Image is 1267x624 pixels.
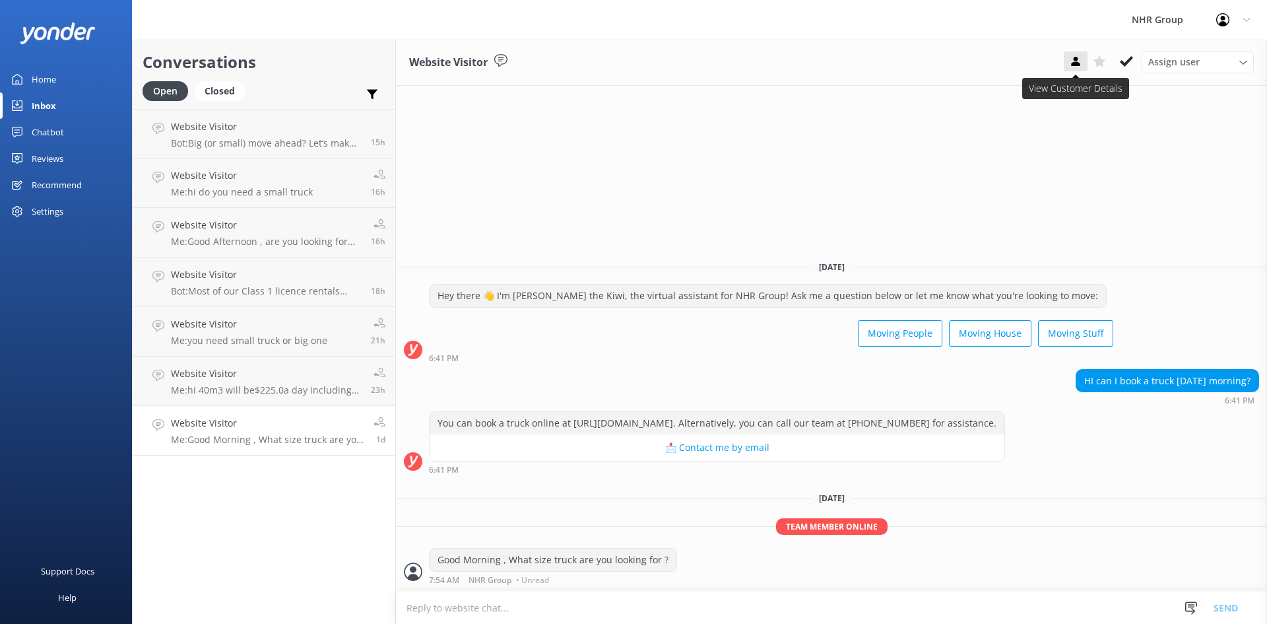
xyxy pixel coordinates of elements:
div: Reviews [32,145,63,172]
div: Open [143,81,188,101]
strong: 6:41 PM [429,355,459,363]
h2: Conversations [143,50,385,75]
span: [DATE] [811,261,853,273]
h3: Website Visitor [409,54,488,71]
a: Closed [195,83,251,98]
button: Moving People [858,320,942,347]
h4: Website Visitor [171,267,361,282]
div: Help [58,584,77,611]
div: Sep 08 2025 06:41pm (UTC +12:00) Pacific/Auckland [429,465,1005,474]
button: Moving Stuff [1038,320,1113,347]
a: Website VisitorMe:you need small truck or big one21h [133,307,395,357]
a: Website VisitorMe:hi do you need a small truck16h [133,158,395,208]
div: Inbox [32,92,56,119]
span: Sep 09 2025 10:36am (UTC +12:00) Pacific/Auckland [371,335,385,346]
div: You can book a truck online at [URL][DOMAIN_NAME]. Alternatively, you can call our team at [PHONE... [430,412,1004,434]
span: Sep 09 2025 04:58pm (UTC +12:00) Pacific/Auckland [371,137,385,148]
span: Sep 09 2025 02:25pm (UTC +12:00) Pacific/Auckland [371,285,385,296]
p: Bot: Most of our Class 1 licence rentals come with unlimited kilometres, but this can depend on y... [171,285,361,297]
a: Website VisitorMe:hi 40m3 will be$225.0a day including standard insurance +0.71c per kms. and 45m... [133,357,395,406]
span: [DATE] [811,493,853,504]
span: Sep 09 2025 09:18am (UTC +12:00) Pacific/Auckland [371,384,385,396]
div: Assign User [1142,52,1254,73]
div: Settings [32,198,63,225]
strong: 6:41 PM [429,466,459,474]
span: Sep 09 2025 03:47pm (UTC +12:00) Pacific/Auckland [371,236,385,247]
div: Recommend [32,172,82,198]
h4: Website Visitor [171,317,327,331]
div: Support Docs [41,558,94,584]
p: Bot: Big (or small) move ahead? Let’s make sure you’ve got the right wheels. Take our quick quiz ... [171,137,361,149]
div: Sep 09 2025 07:54am (UTC +12:00) Pacific/Auckland [429,575,677,584]
a: Open [143,83,195,98]
div: Sep 08 2025 06:41pm (UTC +12:00) Pacific/Auckland [429,353,1113,363]
p: Me: hi 40m3 will be$225.0a day including standard insurance +0.71c per kms. and 45m3 will be 235a... [171,384,361,396]
div: Closed [195,81,245,101]
div: Sep 08 2025 06:41pm (UTC +12:00) Pacific/Auckland [1076,396,1259,405]
span: Team member online [776,518,888,535]
img: yonder-white-logo.png [20,22,96,44]
span: Sep 09 2025 04:12pm (UTC +12:00) Pacific/Auckland [371,186,385,197]
a: Website VisitorBot:Big (or small) move ahead? Let’s make sure you’ve got the right wheels. Take o... [133,109,395,158]
p: Me: Good Morning , What size truck are you looking for ? [171,434,364,446]
span: • Unread [516,576,549,584]
span: Sep 09 2025 07:54am (UTC +12:00) Pacific/Auckland [376,434,385,445]
button: Moving House [949,320,1031,347]
a: Website VisitorMe:Good Morning , What size truck are you looking for ?1d [133,406,395,456]
a: Website VisitorBot:Most of our Class 1 licence rentals come with unlimited kilometres, but this c... [133,258,395,307]
div: Chatbot [32,119,64,145]
button: 📩 Contact me by email [430,434,1004,461]
div: Hey there 👋 I'm [PERSON_NAME] the Kiwi, the virtual assistant for NHR Group! Ask me a question be... [430,285,1106,307]
h4: Website Visitor [171,168,313,183]
div: HI can I book a truck [DATE] morning? [1076,370,1258,392]
div: Good Morning , What size truck are you looking for ? [430,549,676,571]
strong: 7:54 AM [429,576,459,584]
a: Website VisitorMe:Good Afternoon , are you looking for hiring a vehicle ?16h [133,208,395,258]
div: Home [32,66,56,92]
span: Assign user [1148,55,1200,69]
span: NHR Group [469,576,511,584]
p: Me: you need small truck or big one [171,335,327,347]
h4: Website Visitor [171,218,361,232]
h4: Website Visitor [171,120,361,134]
strong: 6:41 PM [1225,397,1254,405]
p: Me: Good Afternoon , are you looking for hiring a vehicle ? [171,236,361,248]
h4: Website Visitor [171,366,361,381]
h4: Website Visitor [171,416,364,431]
p: Me: hi do you need a small truck [171,186,313,198]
